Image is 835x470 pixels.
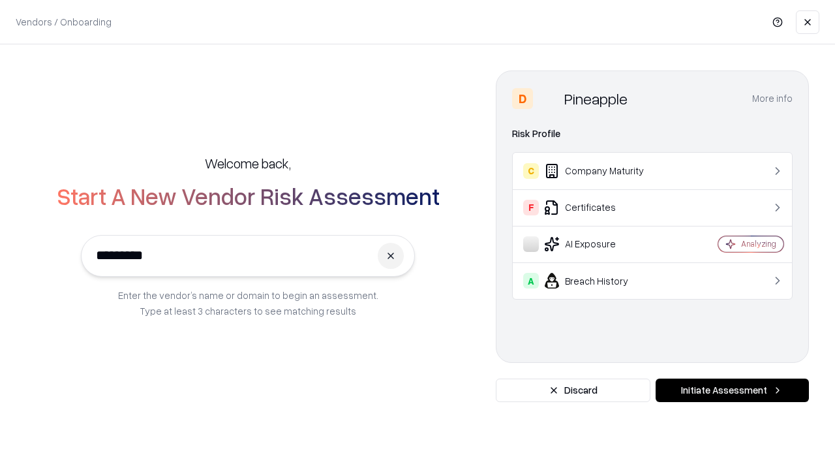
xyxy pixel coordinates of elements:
[523,273,539,289] div: A
[57,183,440,209] h2: Start A New Vendor Risk Assessment
[118,287,378,319] p: Enter the vendor’s name or domain to begin an assessment. Type at least 3 characters to see match...
[741,238,776,249] div: Analyzing
[523,163,679,179] div: Company Maturity
[496,379,650,402] button: Discard
[205,154,291,172] h5: Welcome back,
[656,379,809,402] button: Initiate Assessment
[512,126,793,142] div: Risk Profile
[523,200,679,215] div: Certificates
[16,15,112,29] p: Vendors / Onboarding
[512,88,533,109] div: D
[538,88,559,109] img: Pineapple
[523,200,539,215] div: F
[752,87,793,110] button: More info
[523,236,679,252] div: AI Exposure
[564,88,628,109] div: Pineapple
[523,273,679,289] div: Breach History
[523,163,539,179] div: C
